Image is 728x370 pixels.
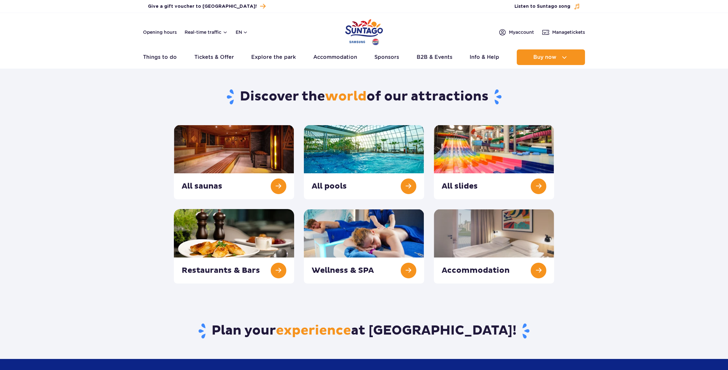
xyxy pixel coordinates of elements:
[552,29,585,35] span: Manage tickets
[542,28,585,36] a: Managetickets
[174,323,554,339] h3: Plan your at [GEOGRAPHIC_DATA]!
[499,28,534,36] a: Myaccount
[185,30,228,35] button: Real-time traffic
[345,16,383,46] a: Park of Poland
[517,49,585,65] button: Buy now
[251,49,296,65] a: Explore the park
[194,49,234,65] a: Tickets & Offer
[143,29,177,35] a: Opening hours
[325,88,367,105] span: world
[236,29,248,35] button: en
[276,323,351,339] span: experience
[313,49,357,65] a: Accommodation
[514,3,580,10] button: Listen to Suntago song
[374,49,399,65] a: Sponsors
[533,54,556,60] span: Buy now
[148,3,257,10] span: Give a gift voucher to [GEOGRAPHIC_DATA]!
[417,49,452,65] a: B2B & Events
[143,49,177,65] a: Things to do
[514,3,570,10] span: Listen to Suntago song
[470,49,499,65] a: Info & Help
[174,88,554,105] h1: Discover the of our attractions
[148,2,266,11] a: Give a gift voucher to [GEOGRAPHIC_DATA]!
[509,29,534,35] span: My account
